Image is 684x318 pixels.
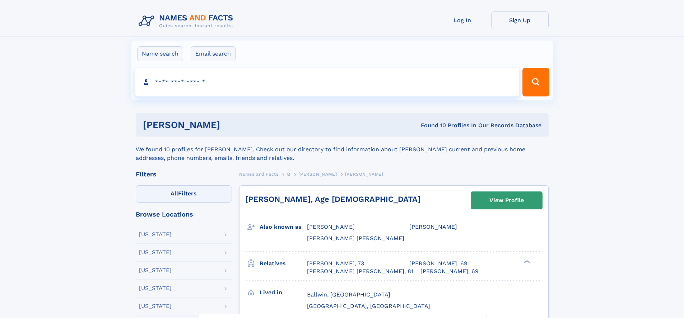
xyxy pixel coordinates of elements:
[307,303,430,309] span: [GEOGRAPHIC_DATA], [GEOGRAPHIC_DATA]
[136,137,549,162] div: We found 10 profiles for [PERSON_NAME]. Check out our directory to find information about [PERSON...
[143,120,321,129] h1: [PERSON_NAME]
[260,221,307,233] h3: Also known as
[136,171,232,177] div: Filters
[171,190,178,197] span: All
[136,11,239,31] img: Logo Names and Facts
[409,260,467,267] a: [PERSON_NAME], 69
[136,211,232,218] div: Browse Locations
[298,170,337,179] a: [PERSON_NAME]
[307,291,390,298] span: Ballwin, [GEOGRAPHIC_DATA]
[420,267,479,275] a: [PERSON_NAME], 69
[287,170,290,179] a: M
[239,170,279,179] a: Names and Facts
[191,46,236,61] label: Email search
[139,303,172,309] div: [US_STATE]
[139,285,172,291] div: [US_STATE]
[260,257,307,270] h3: Relatives
[320,122,541,129] div: Found 10 Profiles In Our Records Database
[491,11,549,29] a: Sign Up
[245,195,420,204] a: [PERSON_NAME], Age [DEMOGRAPHIC_DATA]
[434,11,491,29] a: Log In
[307,235,404,242] span: [PERSON_NAME] [PERSON_NAME]
[137,46,183,61] label: Name search
[307,267,413,275] a: [PERSON_NAME] [PERSON_NAME], 81
[298,172,337,177] span: [PERSON_NAME]
[345,172,383,177] span: [PERSON_NAME]
[136,185,232,203] label: Filters
[522,259,531,264] div: ❯
[287,172,290,177] span: M
[471,192,542,209] a: View Profile
[307,260,364,267] a: [PERSON_NAME], 73
[139,232,172,237] div: [US_STATE]
[139,267,172,273] div: [US_STATE]
[139,250,172,255] div: [US_STATE]
[307,223,355,230] span: [PERSON_NAME]
[260,286,307,299] h3: Lived in
[135,68,520,96] input: search input
[489,192,524,209] div: View Profile
[522,68,549,96] button: Search Button
[409,223,457,230] span: [PERSON_NAME]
